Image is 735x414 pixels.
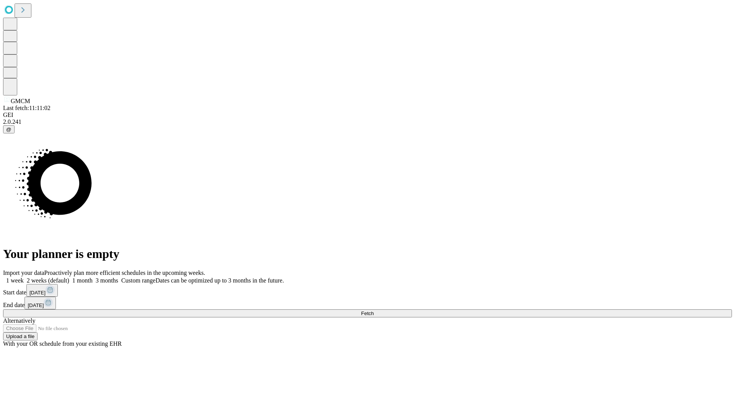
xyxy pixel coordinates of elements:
[44,269,205,276] span: Proactively plan more efficient schedules in the upcoming weeks.
[3,340,122,347] span: With your OR schedule from your existing EHR
[72,277,93,284] span: 1 month
[27,277,69,284] span: 2 weeks (default)
[3,118,732,125] div: 2.0.241
[96,277,118,284] span: 3 months
[3,269,44,276] span: Import your data
[3,284,732,297] div: Start date
[3,332,38,340] button: Upload a file
[3,125,15,133] button: @
[24,297,56,309] button: [DATE]
[29,290,46,296] span: [DATE]
[28,302,44,308] span: [DATE]
[3,309,732,317] button: Fetch
[3,317,35,324] span: Alternatively
[3,247,732,261] h1: Your planner is empty
[6,127,11,132] span: @
[121,277,155,284] span: Custom range
[3,112,732,118] div: GEI
[361,310,374,316] span: Fetch
[26,284,58,297] button: [DATE]
[3,297,732,309] div: End date
[3,105,51,111] span: Last fetch: 11:11:02
[155,277,284,284] span: Dates can be optimized up to 3 months in the future.
[11,98,30,104] span: GMCM
[6,277,24,284] span: 1 week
